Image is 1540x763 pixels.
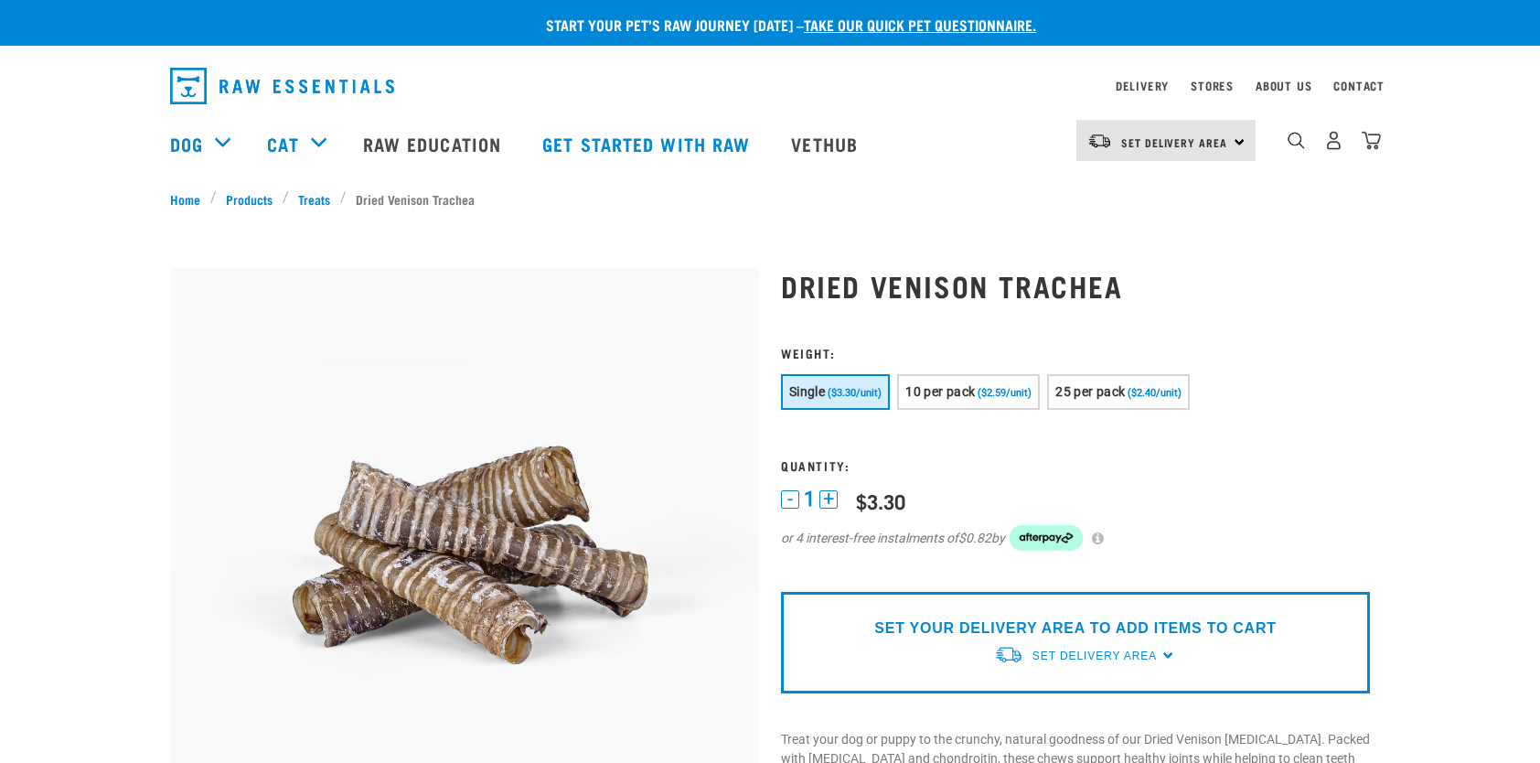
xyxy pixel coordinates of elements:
[897,374,1040,410] button: 10 per pack ($2.59/unit)
[804,489,815,509] span: 1
[1055,384,1125,399] span: 25 per pack
[217,189,283,209] a: Products
[1010,525,1083,551] img: Afterpay
[1032,650,1157,662] span: Set Delivery Area
[958,529,991,548] span: $0.82
[781,490,799,509] button: -
[804,20,1036,28] a: take our quick pet questionnaire.
[1333,82,1385,89] a: Contact
[819,490,838,509] button: +
[1256,82,1311,89] a: About Us
[789,384,825,399] span: Single
[781,458,1370,472] h3: Quantity:
[1324,131,1343,150] img: user.png
[773,107,881,180] a: Vethub
[781,269,1370,302] h1: Dried Venison Trachea
[781,346,1370,360] h3: Weight:
[1128,387,1182,399] span: ($2.40/unit)
[1087,133,1112,149] img: van-moving.png
[1362,131,1381,150] img: home-icon@2x.png
[978,387,1032,399] span: ($2.59/unit)
[828,387,882,399] span: ($3.30/unit)
[170,189,1370,209] nav: breadcrumbs
[994,645,1023,664] img: van-moving.png
[1116,82,1169,89] a: Delivery
[1121,139,1227,145] span: Set Delivery Area
[267,130,298,157] a: Cat
[170,68,394,104] img: Raw Essentials Logo
[781,525,1370,551] div: or 4 interest-free instalments of by
[874,618,1276,639] p: SET YOUR DELIVERY AREA TO ADD ITEMS TO CART
[905,384,975,399] span: 10 per pack
[170,189,210,209] a: Home
[170,130,203,157] a: Dog
[289,189,340,209] a: Treats
[1288,132,1305,149] img: home-icon-1@2x.png
[345,107,524,180] a: Raw Education
[781,374,890,410] button: Single ($3.30/unit)
[856,489,905,512] div: $3.30
[1047,374,1190,410] button: 25 per pack ($2.40/unit)
[524,107,773,180] a: Get started with Raw
[1191,82,1234,89] a: Stores
[155,60,1385,112] nav: dropdown navigation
